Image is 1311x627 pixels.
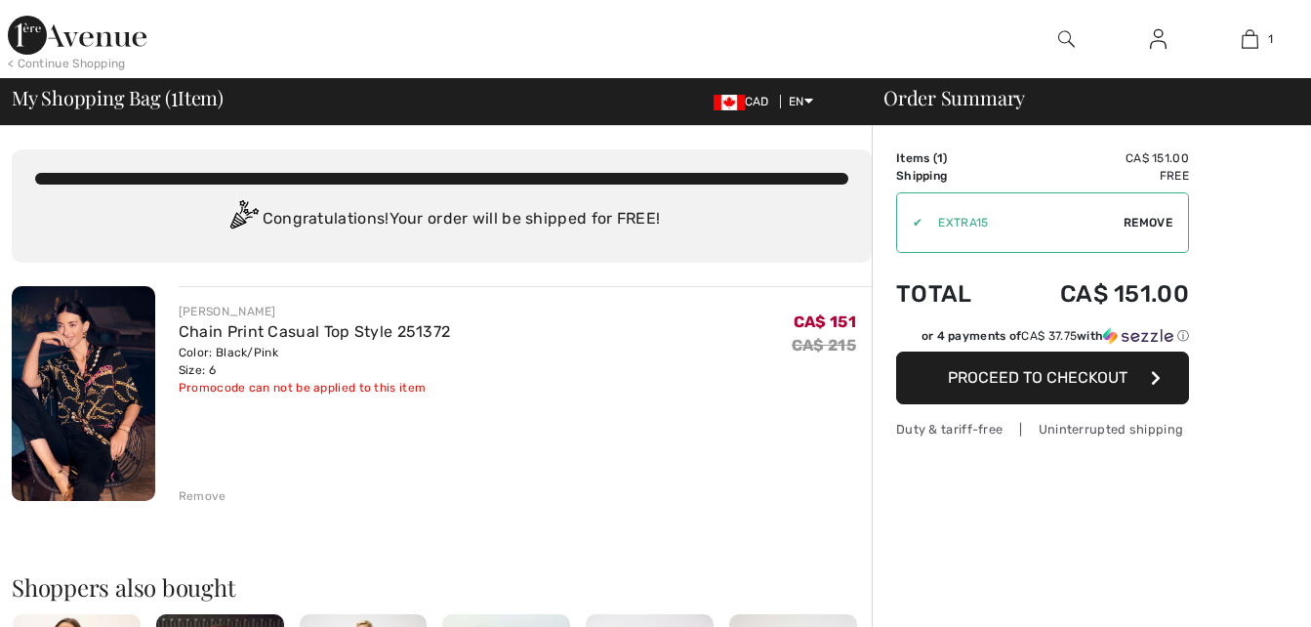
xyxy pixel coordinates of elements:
span: 1 [1268,30,1273,48]
a: Sign In [1134,27,1182,52]
span: CA$ 151 [794,313,856,331]
s: CA$ 215 [792,336,856,355]
span: Remove [1124,214,1172,231]
div: or 4 payments ofCA$ 37.75withSezzle Click to learn more about Sezzle [896,327,1189,352]
span: EN [789,95,813,108]
div: < Continue Shopping [8,55,126,72]
div: Congratulations! Your order will be shipped for FREE! [35,200,848,239]
a: 1 [1205,27,1294,51]
img: 1ère Avenue [8,16,146,55]
span: Proceed to Checkout [948,368,1127,387]
td: CA$ 151.00 [1004,261,1189,327]
div: Color: Black/Pink Size: 6 [179,344,451,379]
div: ✔ [897,214,922,231]
img: My Bag [1242,27,1258,51]
div: Order Summary [860,88,1299,107]
img: search the website [1058,27,1075,51]
td: Total [896,261,1004,327]
span: 1 [937,151,943,165]
span: CA$ 37.75 [1021,329,1077,343]
img: Congratulation2.svg [224,200,263,239]
h2: Shoppers also bought [12,575,872,599]
div: or 4 payments of with [922,327,1189,345]
div: [PERSON_NAME] [179,303,451,320]
td: Free [1004,167,1189,185]
img: Sezzle [1103,327,1173,345]
div: Duty & tariff-free | Uninterrupted shipping [896,420,1189,439]
img: Chain Print Casual Top Style 251372 [12,286,155,501]
span: 1 [171,83,178,108]
button: Proceed to Checkout [896,352,1189,404]
div: Remove [179,487,226,505]
td: Items ( ) [896,149,1004,167]
div: Promocode can not be applied to this item [179,379,451,397]
img: Canadian Dollar [714,95,745,110]
td: Shipping [896,167,1004,185]
a: Chain Print Casual Top Style 251372 [179,322,451,341]
img: My Info [1150,27,1167,51]
td: CA$ 151.00 [1004,149,1189,167]
input: Promo code [922,193,1124,252]
span: CAD [714,95,777,108]
span: My Shopping Bag ( Item) [12,88,224,107]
